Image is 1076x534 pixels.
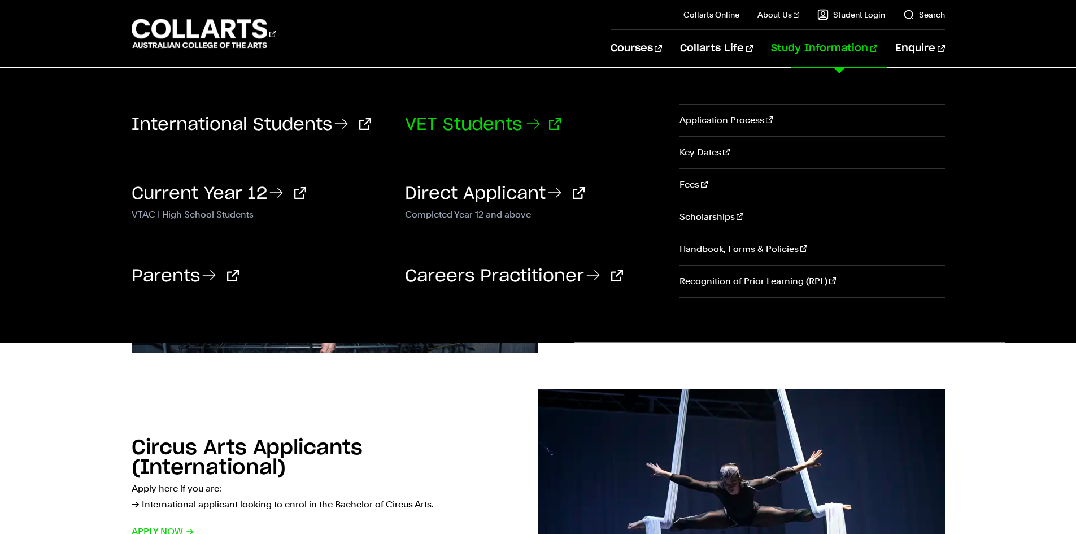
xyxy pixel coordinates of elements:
[903,9,945,20] a: Search
[132,438,363,478] h2: Circus Arts Applicants (International)
[680,30,753,67] a: Collarts Life
[679,105,944,136] a: Application Process
[132,207,388,220] p: VTAC | High School Students
[405,185,585,202] a: Direct Applicant
[611,30,662,67] a: Courses
[679,266,944,297] a: Recognition of Prior Learning (RPL)
[679,169,944,201] a: Fees
[757,9,799,20] a: About Us
[132,116,371,133] a: International Students
[683,9,739,20] a: Collarts Online
[679,233,944,265] a: Handbook, Forms & Policies
[895,30,944,67] a: Enquire
[405,207,661,220] p: Completed Year 12 and above
[132,185,306,202] a: Current Year 12
[679,201,944,233] a: Scholarships
[132,18,276,50] div: Go to homepage
[771,30,877,67] a: Study Information
[817,9,885,20] a: Student Login
[679,137,944,168] a: Key Dates
[405,116,561,133] a: VET Students
[405,268,623,285] a: Careers Practitioner
[132,268,239,285] a: Parents
[132,481,516,513] p: Apply here if you are: → International applicant looking to enrol in the Bachelor of Circus Arts.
